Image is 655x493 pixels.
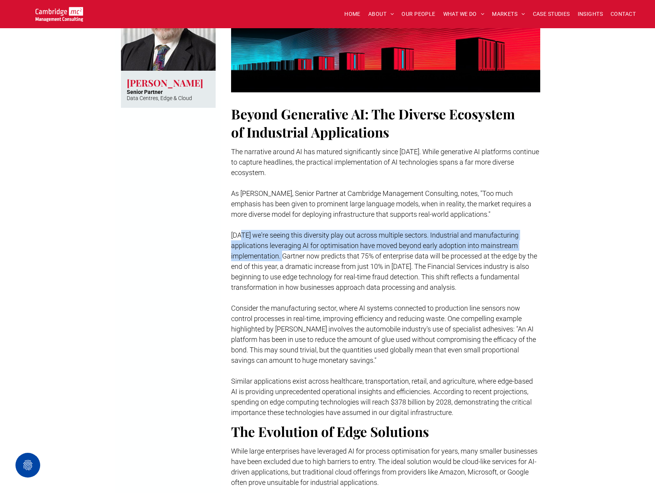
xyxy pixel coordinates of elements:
a: ABOUT [364,8,398,20]
span: As [PERSON_NAME], Senior Partner at Cambridge Management Consulting, notes, "Too much emphasis ha... [231,189,531,218]
a: INSIGHTS [574,8,607,20]
span: Similar applications exist across healthcare, transportation, retail, and agriculture, where edge... [231,377,533,416]
a: CASE STUDIES [529,8,574,20]
a: CONTACT [607,8,640,20]
img: Go to Homepage [36,7,83,22]
span: Beyond Generative AI: The Diverse Ecosystem of Industrial Applications [231,105,515,141]
h3: [PERSON_NAME] [127,76,203,89]
a: OUR PEOPLE [398,8,439,20]
strong: Senior Partner [127,89,163,95]
a: HOME [340,8,364,20]
span: Consider the manufacturing sector, where AI systems connected to production line sensors now cont... [231,304,536,364]
span: While large enterprises have leveraged AI for process optimisation for years, many smaller busine... [231,447,538,486]
span: The Evolution of Edge Solutions [231,422,429,440]
a: MARKETS [488,8,529,20]
span: The narrative around AI has matured significantly since [DATE]. While generative AI platforms con... [231,148,539,177]
span: [DATE] we're seeing this diversity play out across multiple sectors. Industrial and manufacturing... [231,231,537,291]
p: Data Centres, Edge & Cloud [127,95,192,101]
a: WHAT WE DO [439,8,488,20]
